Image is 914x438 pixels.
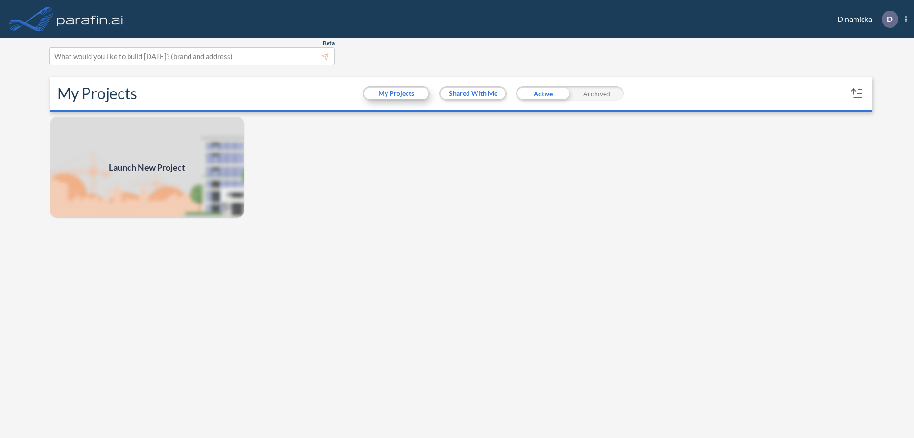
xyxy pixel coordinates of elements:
div: Active [516,86,570,101]
button: sort [849,86,864,101]
img: logo [55,10,125,29]
div: Archived [570,86,624,101]
img: add [50,116,245,219]
button: Shared With Me [441,88,505,99]
span: Beta [323,40,335,47]
h2: My Projects [57,84,137,102]
button: My Projects [364,88,428,99]
span: Launch New Project [109,161,185,174]
div: Dinamicka [823,11,907,28]
p: D [887,15,893,23]
a: Launch New Project [50,116,245,219]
